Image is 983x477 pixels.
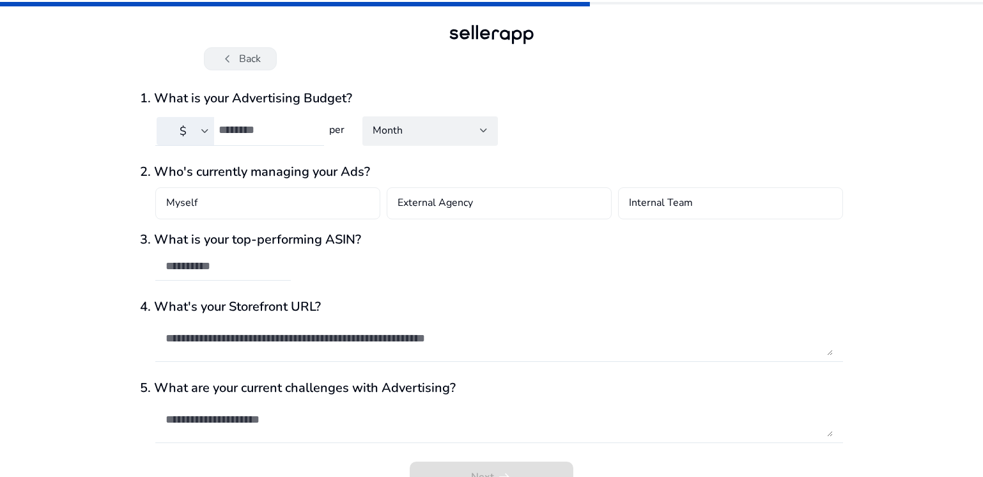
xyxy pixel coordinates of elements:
[140,380,843,396] h3: 5. What are your current challenges with Advertising?
[140,164,843,180] h3: 2. Who's currently managing your Ads?
[140,91,843,106] h3: 1. What is your Advertising Budget?
[220,51,235,66] span: chevron_left
[398,196,473,211] h4: External Agency
[140,232,843,247] h3: 3. What is your top-performing ASIN?
[324,124,347,136] h4: per
[180,123,187,139] span: $
[629,196,693,211] h4: Internal Team
[204,47,277,70] button: chevron_leftBack
[166,196,197,211] h4: Myself
[140,299,843,315] h3: 4. What's your Storefront URL?
[373,123,403,137] span: Month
